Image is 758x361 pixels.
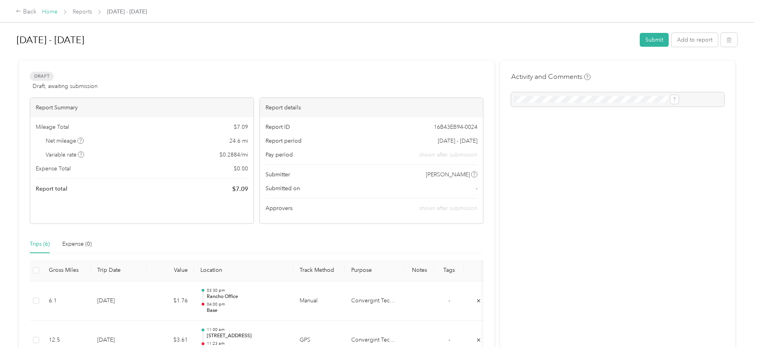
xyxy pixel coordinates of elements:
td: 12.5 [42,321,91,360]
span: Draft [30,72,54,81]
td: 6.1 [42,281,91,321]
span: shown after submission [419,205,477,212]
a: Reports [73,8,92,15]
span: Submitter [265,170,290,179]
span: [DATE] - [DATE] [107,8,147,16]
p: 11:00 am [207,327,287,332]
h4: Activity and Comments [511,72,591,82]
p: [STREET_ADDRESS] [207,332,287,340]
span: Mileage Total [36,123,69,131]
span: 24.6 mi [229,137,248,145]
span: Report period [265,137,302,145]
p: Base [207,307,287,314]
th: Gross Miles [42,260,91,281]
td: Convergint Technologies [345,321,404,360]
div: Expense (0) [62,240,92,248]
span: [DATE] - [DATE] [438,137,477,145]
button: Add to report [671,33,718,47]
th: Value [146,260,194,281]
span: Variable rate [46,151,85,159]
p: 04:00 pm [207,302,287,307]
td: [DATE] [91,321,146,360]
span: - [476,184,477,193]
td: $3.61 [146,321,194,360]
div: Report details [260,98,483,117]
span: Report ID [265,123,290,131]
span: [PERSON_NAME] [426,170,470,179]
a: Home [42,8,58,15]
span: Submitted on [265,184,300,193]
th: Location [194,260,293,281]
th: Tags [434,260,464,281]
span: - [448,297,450,304]
td: Convergint Technologies [345,281,404,321]
span: Net mileage [46,137,84,145]
p: Rancho Office [207,346,287,353]
th: Trip Date [91,260,146,281]
span: $ 7.09 [232,184,248,194]
span: - [448,336,450,343]
button: Submit [640,33,669,47]
th: Purpose [345,260,404,281]
td: $1.76 [146,281,194,321]
td: [DATE] [91,281,146,321]
span: $ 0.00 [234,164,248,173]
p: Rancho Office [207,293,287,300]
span: 16B43EB94-0024 [434,123,477,131]
iframe: Everlance-gr Chat Button Frame [714,317,758,361]
span: shown after submission [419,151,477,159]
p: 03:30 pm [207,288,287,293]
h1: Oct 1 - 31, 2025 [17,31,634,50]
div: Trips (6) [30,240,50,248]
span: Expense Total [36,164,71,173]
span: Report total [36,185,67,193]
div: Back [16,7,37,17]
span: $ 7.09 [234,123,248,131]
td: Manual [293,281,345,321]
div: Report Summary [30,98,254,117]
span: $ 0.2884 / mi [219,151,248,159]
span: Approvers [265,204,292,212]
span: Draft, awaiting submission [33,82,98,90]
p: 11:23 am [207,341,287,346]
th: Notes [404,260,434,281]
td: GPS [293,321,345,360]
span: Pay period [265,151,293,159]
th: Track Method [293,260,345,281]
